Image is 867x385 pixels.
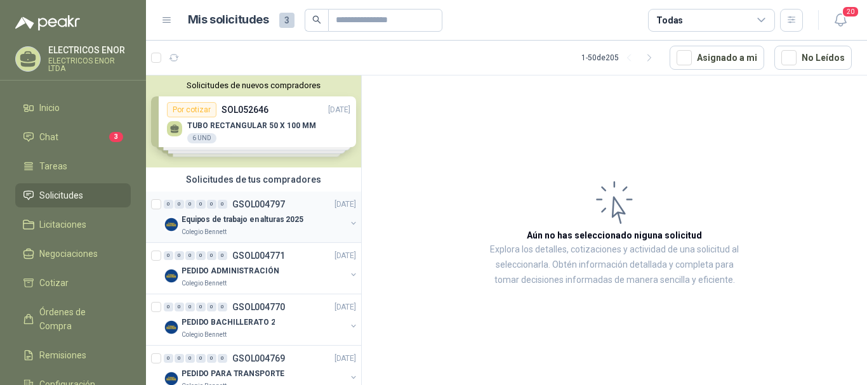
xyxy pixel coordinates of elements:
p: Colegio Bennett [182,330,227,340]
p: GSOL004797 [232,200,285,209]
a: 0 0 0 0 0 0 GSOL004771[DATE] Company LogoPEDIDO ADMINISTRACIÓNColegio Bennett [164,248,359,289]
span: 3 [109,132,123,142]
p: Equipos de trabajo en alturas 2025 [182,214,303,226]
div: 0 [185,251,195,260]
div: 0 [218,251,227,260]
button: Asignado a mi [670,46,764,70]
div: 0 [164,251,173,260]
p: GSOL004769 [232,354,285,363]
a: Chat3 [15,125,131,149]
span: Tareas [39,159,67,173]
div: 0 [185,354,195,363]
button: Solicitudes de nuevos compradores [151,81,356,90]
p: PEDIDO PARA TRANSPORTE [182,368,284,380]
p: PEDIDO BACHILLERATO 2 [182,316,275,329]
a: Licitaciones [15,212,131,237]
div: 0 [164,200,173,209]
div: 1 - 50 de 205 [581,48,659,68]
span: Negociaciones [39,247,98,261]
div: Solicitudes de tus compradores [146,167,361,192]
img: Company Logo [164,268,179,284]
div: 0 [218,200,227,209]
div: 0 [218,354,227,363]
p: [DATE] [334,199,356,211]
p: PEDIDO ADMINISTRACIÓN [182,265,279,277]
div: 0 [207,354,216,363]
a: Solicitudes [15,183,131,207]
a: Tareas [15,154,131,178]
p: Explora los detalles, cotizaciones y actividad de una solicitud al seleccionarla. Obtén informaci... [489,242,740,288]
span: Inicio [39,101,60,115]
a: 0 0 0 0 0 0 GSOL004797[DATE] Company LogoEquipos de trabajo en alturas 2025Colegio Bennett [164,197,359,237]
p: Colegio Bennett [182,227,227,237]
p: [DATE] [334,250,356,262]
p: ELECTRICOS ENOR LTDA [48,57,131,72]
div: 0 [196,200,206,209]
div: 0 [218,303,227,311]
p: Colegio Bennett [182,278,227,289]
div: 0 [207,200,216,209]
div: 0 [207,251,216,260]
a: 0 0 0 0 0 0 GSOL004770[DATE] Company LogoPEDIDO BACHILLERATO 2Colegio Bennett [164,299,359,340]
div: 0 [175,303,184,311]
p: [DATE] [334,301,356,313]
span: 20 [842,6,859,18]
span: 3 [279,13,295,28]
a: Cotizar [15,271,131,295]
div: Todas [656,13,683,27]
span: Chat [39,130,58,144]
a: Órdenes de Compra [15,300,131,338]
a: Negociaciones [15,242,131,266]
a: Remisiones [15,343,131,367]
span: Cotizar [39,276,69,290]
span: search [312,15,321,24]
div: 0 [164,303,173,311]
img: Company Logo [164,320,179,335]
button: 20 [829,9,852,32]
h3: Aún no has seleccionado niguna solicitud [527,228,702,242]
div: 0 [196,303,206,311]
img: Company Logo [164,217,179,232]
div: 0 [196,354,206,363]
h1: Mis solicitudes [188,11,269,29]
p: [DATE] [334,353,356,365]
img: Logo peakr [15,15,80,30]
div: Solicitudes de nuevos compradoresPor cotizarSOL052646[DATE] TUBO RECTANGULAR 50 X 100 MM6 UNDPor ... [146,75,361,167]
div: 0 [175,251,184,260]
p: ELECTRICOS ENOR [48,46,131,55]
p: GSOL004770 [232,303,285,311]
span: Órdenes de Compra [39,305,119,333]
div: 0 [207,303,216,311]
button: No Leídos [774,46,852,70]
div: 0 [196,251,206,260]
span: Solicitudes [39,188,83,202]
p: GSOL004771 [232,251,285,260]
div: 0 [185,303,195,311]
span: Licitaciones [39,218,86,232]
div: 0 [175,354,184,363]
div: 0 [185,200,195,209]
div: 0 [175,200,184,209]
span: Remisiones [39,348,86,362]
a: Inicio [15,96,131,120]
div: 0 [164,354,173,363]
